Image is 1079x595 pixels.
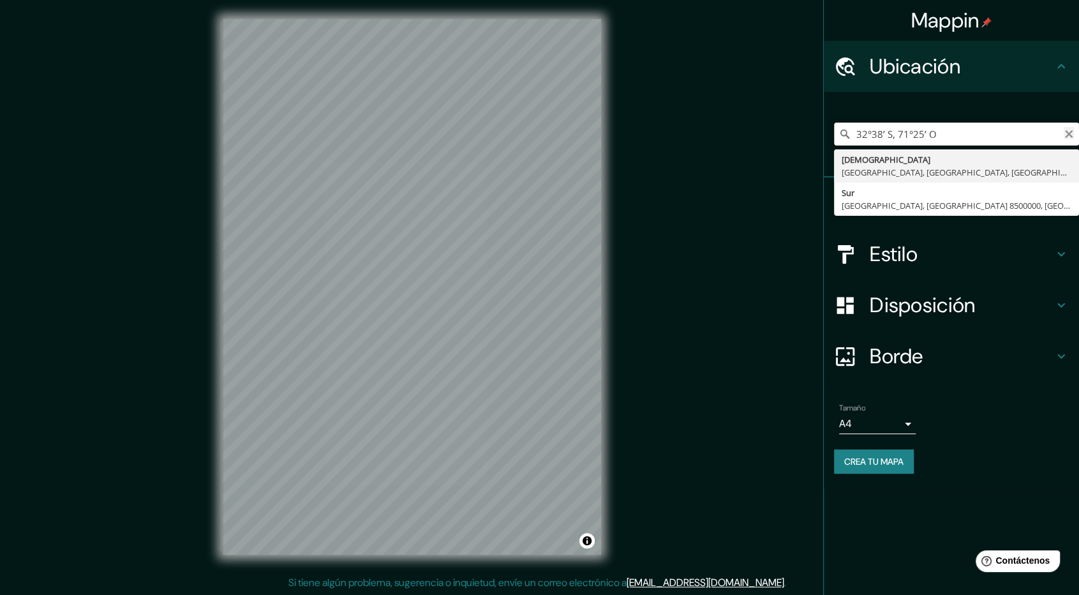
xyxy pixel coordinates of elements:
canvas: Mapa [223,19,601,555]
div: Estilo [824,229,1079,280]
input: Elige tu ciudad o zona [834,123,1079,146]
font: Estilo [870,241,918,267]
div: Patas [824,177,1079,229]
font: Borde [870,343,923,370]
iframe: Lanzador de widgets de ayuda [965,545,1065,581]
button: Crea tu mapa [834,449,914,474]
a: [EMAIL_ADDRESS][DOMAIN_NAME] [627,576,784,589]
font: Si tiene algún problema, sugerencia o inquietud, envíe un correo electrónico a [288,576,627,589]
div: Borde [824,331,1079,382]
font: Tamaño [839,403,865,413]
button: Claro [1064,127,1074,139]
font: Mappin [911,7,979,34]
font: . [788,575,791,589]
font: Crea tu mapa [844,456,904,467]
button: Activar o desactivar atribución [579,533,595,548]
font: A4 [839,417,852,430]
font: Ubicación [870,53,960,80]
div: Disposición [824,280,1079,331]
font: . [784,576,786,589]
font: . [786,575,788,589]
div: Ubicación [824,41,1079,92]
font: [DEMOGRAPHIC_DATA] [842,154,930,165]
div: A4 [839,414,916,434]
img: pin-icon.png [981,17,992,27]
font: Sur [842,187,854,199]
font: Disposición [870,292,975,319]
